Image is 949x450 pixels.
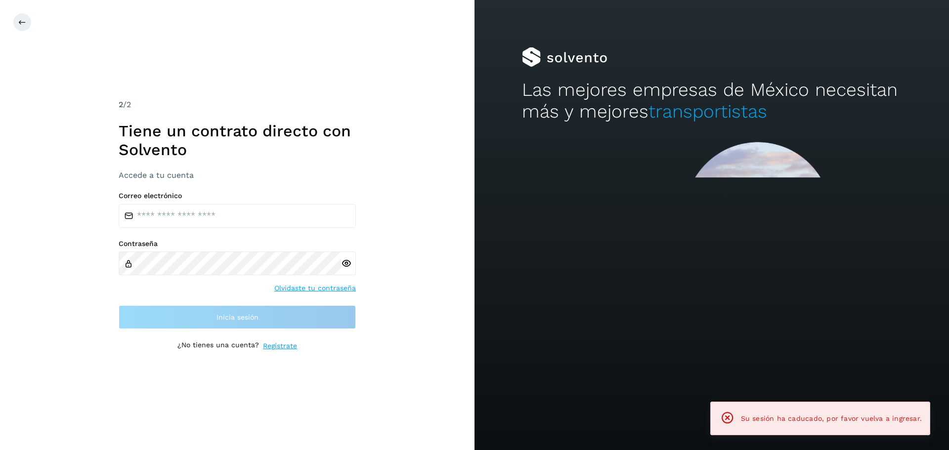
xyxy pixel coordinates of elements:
span: 2 [119,100,123,109]
label: Contraseña [119,240,356,248]
h3: Accede a tu cuenta [119,170,356,180]
a: Olvidaste tu contraseña [274,283,356,293]
h1: Tiene un contrato directo con Solvento [119,122,356,160]
button: Inicia sesión [119,305,356,329]
div: /2 [119,99,356,111]
p: ¿No tienes una cuenta? [177,341,259,351]
span: Inicia sesión [216,314,259,321]
h2: Las mejores empresas de México necesitan más y mejores [522,79,902,123]
span: Su sesión ha caducado, por favor vuelva a ingresar. [741,414,922,422]
label: Correo electrónico [119,192,356,200]
span: transportistas [648,101,767,122]
a: Regístrate [263,341,297,351]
